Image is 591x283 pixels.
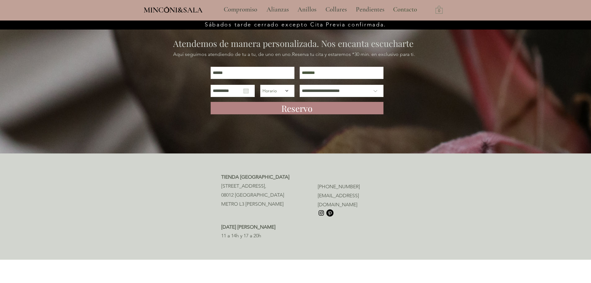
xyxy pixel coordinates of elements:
[221,201,284,207] span: METRO L3 [PERSON_NAME]
[144,4,203,14] a: MINCONI&SALA
[321,2,351,17] a: Collares
[221,183,266,189] span: [STREET_ADDRESS],
[318,209,334,217] ul: Barra de redes sociales
[221,192,284,198] span: 08012 [GEOGRAPHIC_DATA]
[318,209,325,217] img: Instagram
[173,38,414,49] span: Atendemos de manera personalizada. Nos encanta escucharte
[173,51,292,57] span: Aquí seguimos atendiendo de tu a tu, de uno en uno.
[388,2,422,17] a: Contacto
[322,2,350,17] p: Collares
[281,102,312,114] span: Reservo
[292,51,415,57] span: Reserva tu cita y estaremos *30 min. en exclusivo para ti.
[438,9,440,13] text: 0
[164,7,169,13] img: Minconi Sala
[207,2,434,17] nav: Sitio
[318,193,359,208] a: [EMAIL_ADDRESS][DOMAIN_NAME]
[221,224,275,230] span: [DATE] [PERSON_NAME]
[351,2,388,17] a: Pendientes
[436,5,443,14] a: Carrito con 0 ítems
[293,2,321,17] a: Anillos
[205,21,386,28] span: Sábados tarde cerrado excepto Cita Previa confirmada.
[221,174,289,180] span: TIENDA [GEOGRAPHIC_DATA]
[144,5,203,15] span: MINCONI&SALA
[219,2,262,17] a: Compromiso
[318,184,360,189] a: [PHONE_NUMBER]
[263,2,292,17] p: Alianzas
[326,209,334,217] img: Pinterest
[244,89,248,94] button: Abrir calendario
[294,2,320,17] p: Anillos
[221,233,261,239] span: 11 a 14h y 17 a 20h
[221,2,260,17] p: Compromiso
[211,102,383,114] button: Reservo
[390,2,420,17] p: Contacto
[262,2,293,17] a: Alianzas
[353,2,387,17] p: Pendientes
